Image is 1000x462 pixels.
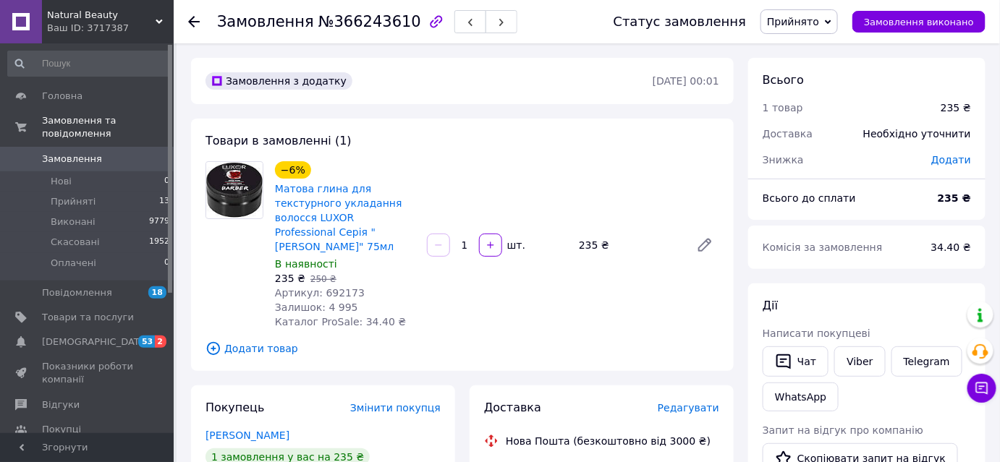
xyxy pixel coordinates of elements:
span: Скасовані [51,236,100,249]
span: Запит на відгук про компанію [763,424,923,436]
div: шт. [504,238,527,252]
div: 235 ₴ [573,235,685,255]
span: Покупець [205,401,265,414]
span: Доставка [763,128,813,140]
span: Комісія за замовлення [763,241,883,253]
div: Необхідно уточнити [855,118,980,150]
span: Головна [42,90,82,103]
a: [PERSON_NAME] [205,429,289,441]
span: Дії [763,299,778,312]
span: 0 [164,257,169,270]
span: Замовлення [42,153,102,166]
span: Відгуки [42,398,80,411]
a: Матова глина для текстурного укладання волосся LUXOR Professional Серія "[PERSON_NAME]" 75мл [275,183,402,252]
a: Telegram [891,346,962,377]
div: Нова Пошта (безкоштовно від 3000 ₴) [502,434,714,448]
span: Артикул: 692173 [275,287,365,299]
span: Всього [763,73,804,87]
span: Замовлення виконано [864,17,974,27]
span: Знижка [763,154,804,166]
span: 0 [164,175,169,188]
a: Viber [834,346,885,377]
span: Виконані [51,215,96,228]
button: Чат [763,346,829,377]
span: 13 [159,195,169,208]
span: 2 [155,335,166,348]
span: [DEMOGRAPHIC_DATA] [42,335,149,348]
span: Прийнято [767,16,819,27]
div: Статус замовлення [614,14,747,29]
button: Чат з покупцем [967,374,996,403]
b: 235 ₴ [938,192,971,204]
span: Змінити покупця [350,402,441,414]
span: Додати товар [205,341,719,356]
div: −6% [275,161,311,179]
div: 235 ₴ [941,100,971,115]
span: Товари та послуги [42,311,134,324]
span: 250 ₴ [310,274,336,284]
span: 18 [148,286,166,299]
img: Матова глина для текстурного укладання волосся LUXOR Professional Серія "Barber" 75мл [206,163,263,218]
input: Пошук [7,51,171,77]
div: Ваш ID: 3717387 [47,22,174,35]
span: Natural Beauty [47,9,156,22]
button: Замовлення виконано [852,11,986,33]
span: Додати [931,154,971,166]
span: Всього до сплати [763,192,856,204]
span: 1 товар [763,102,803,114]
span: 53 [138,335,155,348]
span: Редагувати [658,402,719,414]
span: Доставка [484,401,541,414]
span: Залишок: 4 995 [275,301,358,313]
div: Повернутися назад [188,14,200,29]
div: Замовлення з додатку [205,72,352,90]
span: Каталог ProSale: 34.40 ₴ [275,316,406,328]
span: Замовлення [217,13,314,30]
a: Редагувати [690,231,719,260]
span: №366243610 [318,13,421,30]
time: [DATE] 00:01 [653,75,719,87]
span: 235 ₴ [275,273,305,284]
span: Замовлення та повідомлення [42,114,174,140]
span: 9779 [149,215,169,228]
span: В наявності [275,258,337,270]
span: Написати покупцеві [763,328,870,339]
span: Прийняті [51,195,96,208]
span: Повідомлення [42,286,112,299]
span: Нові [51,175,72,188]
span: Покупці [42,423,81,436]
span: 1952 [149,236,169,249]
span: Товари в замовленні (1) [205,134,352,147]
span: Оплачені [51,257,96,270]
span: Показники роботи компанії [42,360,134,386]
span: 34.40 ₴ [931,241,971,253]
a: WhatsApp [763,382,839,411]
